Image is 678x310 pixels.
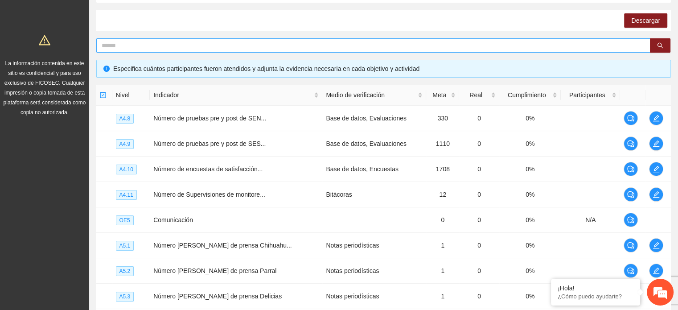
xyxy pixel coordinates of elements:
[624,136,638,151] button: comment
[150,284,322,309] td: Número [PERSON_NAME] de prensa Delicias
[499,258,561,284] td: 0%
[426,85,459,106] th: Meta
[326,90,416,100] span: Medio de verificación
[4,211,170,243] textarea: Escriba su mensaje y pulse “Intro”
[624,111,638,125] button: comment
[46,45,150,57] div: Chatee con nosotros ahora
[322,131,426,157] td: Base de datos, Evaluaciones
[649,187,663,202] button: edit
[624,187,638,202] button: comment
[426,131,459,157] td: 1110
[322,85,426,106] th: Medio de verificación
[624,238,638,252] button: comment
[561,207,620,233] td: N/A
[459,106,499,131] td: 0
[499,182,561,207] td: 0%
[649,238,663,252] button: edit
[150,258,322,284] td: Número [PERSON_NAME] de prensa Parral
[322,284,426,309] td: Notas periodísticas
[503,90,551,100] span: Cumplimiento
[150,85,322,106] th: Indicador
[499,207,561,233] td: 0%
[649,136,663,151] button: edit
[426,207,459,233] td: 0
[4,60,86,116] span: La información contenida en este sitio es confidencial y para uso exclusivo de FICOSEC. Cualquier...
[463,90,489,100] span: Real
[100,92,106,98] span: check-square
[426,157,459,182] td: 1708
[499,106,561,131] td: 0%
[657,42,663,50] span: search
[426,284,459,309] td: 1
[52,103,123,193] span: Estamos en línea.
[624,162,638,176] button: comment
[631,16,660,25] span: Descargar
[459,131,499,157] td: 0
[649,267,663,274] span: edit
[558,293,633,300] p: ¿Cómo puedo ayudarte?
[116,139,134,149] span: A4.9
[624,213,638,227] button: comment
[153,165,263,173] span: Número de encuestas de satisfacción...
[649,165,663,173] span: edit
[650,38,670,53] button: search
[426,106,459,131] td: 330
[116,165,137,174] span: A4.10
[459,207,499,233] td: 0
[426,258,459,284] td: 1
[146,4,168,26] div: Minimizar ventana de chat en vivo
[459,157,499,182] td: 0
[426,233,459,258] td: 1
[459,233,499,258] td: 0
[430,90,449,100] span: Meta
[649,264,663,278] button: edit
[116,215,134,225] span: OE5
[153,242,292,249] span: Número [PERSON_NAME] de prensa Chihuahu...
[499,157,561,182] td: 0%
[459,258,499,284] td: 0
[564,90,610,100] span: Participantes
[150,207,322,233] td: Comunicación
[499,233,561,258] td: 0%
[116,114,134,124] span: A4.8
[649,191,663,198] span: edit
[39,34,50,46] span: warning
[322,182,426,207] td: Bitácoras
[153,90,312,100] span: Indicador
[116,292,134,302] span: A5.3
[153,191,265,198] span: Número de Supervisiones de monitore...
[499,131,561,157] td: 0%
[153,140,266,147] span: Número de pruebas pre y post de SES...
[649,140,663,147] span: edit
[649,115,663,122] span: edit
[112,85,150,106] th: Nivel
[113,64,664,74] div: Especifica cuántos participantes fueron atendidos y adjunta la evidencia necesaria en cada objeti...
[459,85,499,106] th: Real
[426,182,459,207] td: 12
[322,157,426,182] td: Base de datos, Encuestas
[624,264,638,278] button: comment
[459,182,499,207] td: 0
[322,258,426,284] td: Notas periodísticas
[558,285,633,292] div: ¡Hola!
[561,85,620,106] th: Participantes
[649,111,663,125] button: edit
[649,162,663,176] button: edit
[103,66,110,72] span: info-circle
[499,85,561,106] th: Cumplimiento
[649,242,663,249] span: edit
[459,284,499,309] td: 0
[116,190,137,200] span: A4.11
[322,106,426,131] td: Base de datos, Evaluaciones
[499,284,561,309] td: 0%
[153,115,266,122] span: Número de pruebas pre y post de SEN...
[116,266,134,276] span: A5.2
[116,241,134,251] span: A5.1
[624,13,667,28] button: Descargar
[322,233,426,258] td: Notas periodísticas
